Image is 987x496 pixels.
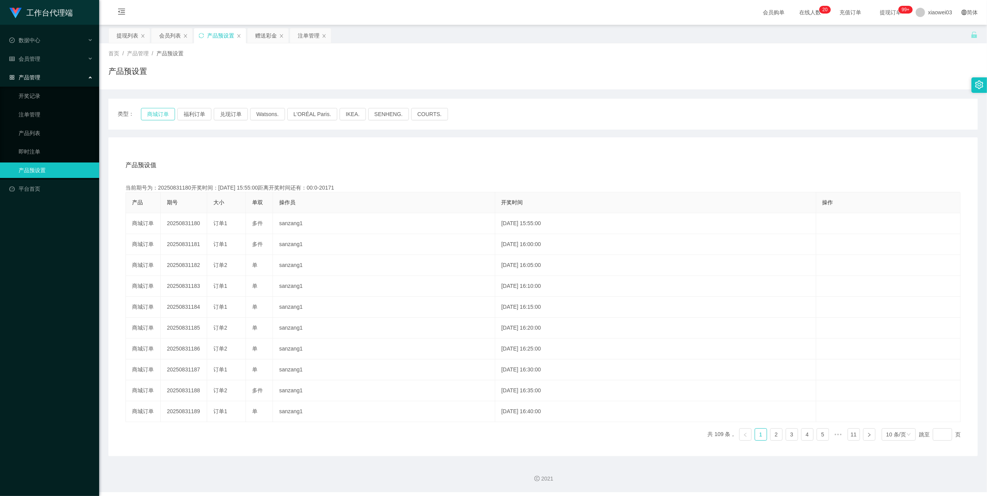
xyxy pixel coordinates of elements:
[867,433,872,437] i: 图标: right
[9,181,93,197] a: 图标: dashboard平台首页
[9,38,15,43] i: 图标: check-circle-o
[9,37,40,43] span: 数据中心
[126,297,161,318] td: 商城订单
[495,297,816,318] td: [DATE] 16:15:00
[501,199,523,205] span: 开奖时间
[495,276,816,297] td: [DATE] 16:10:00
[495,359,816,380] td: [DATE] 16:30:00
[161,359,207,380] td: 20250831187
[796,10,825,15] span: 在线人数
[213,304,227,310] span: 订单1
[273,401,495,422] td: sanzang1
[825,6,828,14] p: 0
[252,241,263,247] span: 多件
[161,401,207,422] td: 20250831189
[126,380,161,401] td: 商城订单
[817,429,829,440] a: 5
[9,56,40,62] span: 会员管理
[971,31,978,38] i: 图标: unlock
[183,34,188,38] i: 图标: close
[273,297,495,318] td: sanzang1
[495,339,816,359] td: [DATE] 16:25:00
[213,241,227,247] span: 订单1
[152,50,153,56] span: /
[322,34,326,38] i: 图标: close
[832,428,845,441] span: •••
[786,429,798,440] a: 3
[495,234,816,255] td: [DATE] 16:00:00
[755,428,767,441] li: 1
[213,220,227,226] span: 订单1
[9,74,40,80] span: 产品管理
[819,6,831,14] sup: 20
[252,345,257,352] span: 单
[159,28,181,43] div: 会员列表
[9,9,73,15] a: 工作台代理端
[126,359,161,380] td: 商城订单
[739,428,752,441] li: 上一页
[214,108,248,120] button: 兑现订单
[770,428,783,441] li: 2
[495,380,816,401] td: [DATE] 16:35:00
[411,108,448,120] button: COURTS.
[213,408,227,414] span: 订单1
[534,476,540,481] i: 图标: copyright
[167,199,178,205] span: 期号
[126,213,161,234] td: 商城订单
[118,108,141,120] span: 类型：
[9,56,15,62] i: 图标: table
[771,429,782,440] a: 2
[252,220,263,226] span: 多件
[876,10,906,15] span: 提现订单
[125,161,156,170] span: 产品预设值
[899,6,913,14] sup: 1039
[161,255,207,276] td: 20250831182
[126,401,161,422] td: 商城订单
[213,366,227,373] span: 订单1
[848,429,860,440] a: 11
[802,429,813,440] a: 4
[495,213,816,234] td: [DATE] 15:55:00
[708,428,736,441] li: 共 109 条，
[161,213,207,234] td: 20250831180
[975,80,984,89] i: 图标: setting
[125,184,961,192] div: 当前期号为：20250831180开奖时间：[DATE] 15:55:00距离开奖时间还有：00:0-20171
[19,107,93,122] a: 注单管理
[273,276,495,297] td: sanzang1
[832,428,845,441] li: 向后 5 页
[141,108,175,120] button: 商城订单
[298,28,319,43] div: 注单管理
[279,34,284,38] i: 图标: close
[161,339,207,359] td: 20250831186
[273,359,495,380] td: sanzang1
[279,199,295,205] span: 操作员
[161,380,207,401] td: 20250831188
[126,234,161,255] td: 商城订单
[250,108,285,120] button: Watsons.
[252,283,257,289] span: 单
[252,366,257,373] span: 单
[273,318,495,339] td: sanzang1
[156,50,184,56] span: 产品预设置
[117,28,138,43] div: 提现列表
[127,50,149,56] span: 产品管理
[886,429,906,440] div: 10 条/页
[126,339,161,359] td: 商城订单
[237,34,241,38] i: 图标: close
[161,276,207,297] td: 20250831183
[19,88,93,104] a: 开奖记录
[213,283,227,289] span: 订单1
[161,318,207,339] td: 20250831185
[19,125,93,141] a: 产品列表
[108,50,119,56] span: 首页
[919,428,961,441] div: 跳至 页
[273,234,495,255] td: sanzang1
[122,50,124,56] span: /
[273,255,495,276] td: sanzang1
[19,162,93,178] a: 产品预设置
[822,6,825,14] p: 2
[252,387,263,393] span: 多件
[255,28,277,43] div: 赠送彩金
[273,380,495,401] td: sanzang1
